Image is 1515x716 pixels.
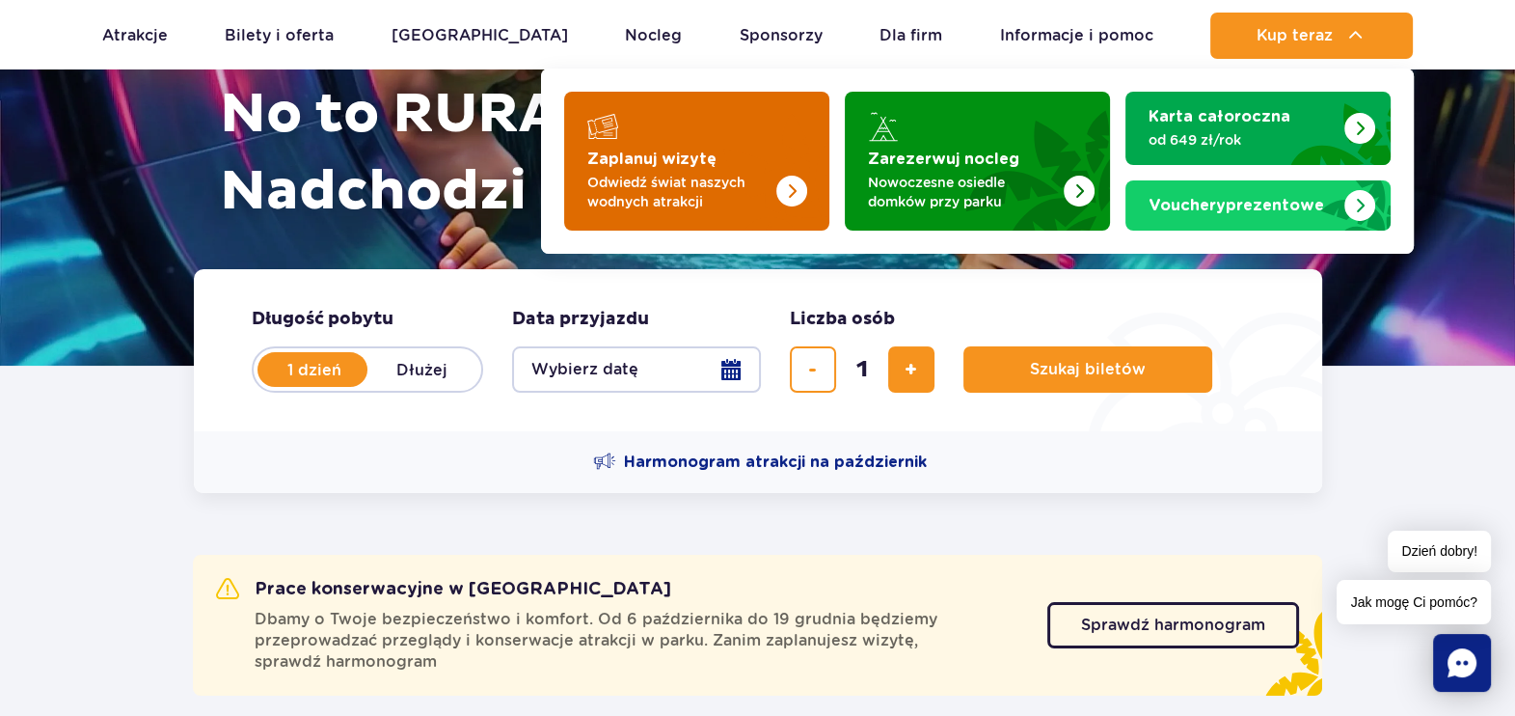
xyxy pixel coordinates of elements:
h2: Prace konserwacyjne w [GEOGRAPHIC_DATA] [216,578,671,601]
a: Atrakcje [102,13,168,59]
strong: Zaplanuj wizytę [587,151,717,167]
form: Planowanie wizyty w Park of Poland [194,269,1322,431]
strong: prezentowe [1149,198,1324,213]
span: Dbamy o Twoje bezpieczeństwo i komfort. Od 6 października do 19 grudnia będziemy przeprowadzać pr... [255,609,1024,673]
span: Vouchery [1149,198,1226,213]
a: Sponsorzy [740,13,823,59]
a: Zarezerwuj nocleg [845,92,1110,231]
button: usuń bilet [790,346,836,393]
a: Karta całoroczna [1125,92,1391,165]
input: liczba biletów [839,346,885,393]
a: Nocleg [625,13,682,59]
button: dodaj bilet [888,346,934,393]
label: 1 dzień [259,349,369,390]
span: Harmonogram atrakcji na październik [624,452,927,473]
a: Informacje i pomoc [1000,13,1153,59]
a: Sprawdź harmonogram [1047,602,1299,648]
h1: No to RURA! Nadchodzi nowa fala zabawy [220,76,1308,231]
a: [GEOGRAPHIC_DATA] [392,13,568,59]
span: Dzień dobry! [1388,531,1491,572]
strong: Karta całoroczna [1149,109,1290,124]
span: Liczba osób [790,308,895,331]
p: Nowoczesne osiedle domków przy parku [868,173,1056,211]
button: Szukaj biletów [963,346,1212,393]
button: Kup teraz [1210,13,1413,59]
span: Sprawdź harmonogram [1081,618,1265,633]
p: od 649 zł/rok [1149,130,1337,150]
label: Dłużej [367,349,477,390]
a: Bilety i oferta [225,13,334,59]
a: Vouchery prezentowe [1125,180,1391,231]
span: Kup teraz [1257,27,1333,44]
p: Odwiedź świat naszych wodnych atrakcji [587,173,775,211]
span: Szukaj biletów [1030,361,1146,378]
span: Jak mogę Ci pomóc? [1337,580,1491,624]
a: Dla firm [879,13,942,59]
span: Długość pobytu [252,308,393,331]
button: Wybierz datę [512,346,761,393]
span: Data przyjazdu [512,308,649,331]
strong: Zarezerwuj nocleg [868,151,1019,167]
a: Harmonogram atrakcji na październik [593,451,927,474]
a: Zaplanuj wizytę [564,92,829,231]
div: Chat [1433,634,1491,692]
